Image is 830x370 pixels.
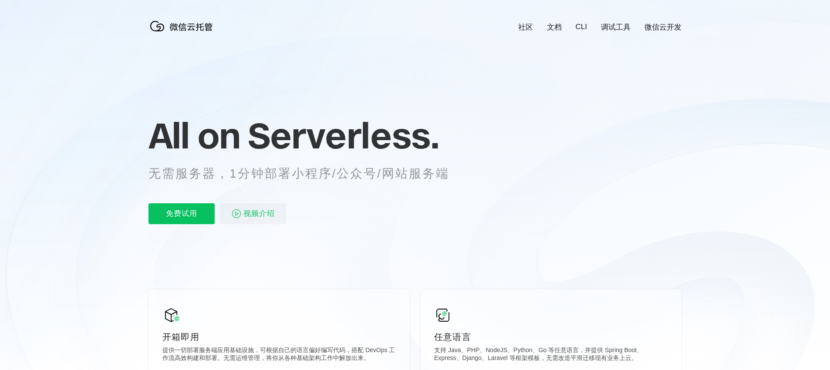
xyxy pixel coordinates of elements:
p: 无需服务器，1分钟部署小程序/公众号/网站服务端 [148,165,466,182]
span: Serverless. [248,114,439,157]
p: 提供一切部署服务端应用基础设施，可根据自己的语言偏好编写代码，搭配 DevOps 工作流高效构建和部署。无需运维管理，将你从各种基础架构工作中解放出来。 [162,346,396,364]
span: 视频介绍 [243,203,275,224]
img: video_play.svg [231,209,242,219]
p: 支持 Java、PHP、NodeJS、Python、Go 等任意语言，并提供 Spring Boot、Express、Django、Laravel 等框架模板，无需改造平滑迁移现有业务上云。 [434,346,668,364]
a: 文档 [547,22,562,32]
a: 微信云开发 [644,22,682,32]
a: 微信云托管 [148,29,218,36]
p: 任意语言 [434,331,668,343]
a: CLI [576,23,587,31]
a: 社区 [518,22,533,32]
a: 调试工具 [601,22,631,32]
p: 免费试用 [148,203,215,224]
img: 微信云托管 [148,17,218,35]
p: 开箱即用 [162,331,396,343]
span: All on [148,114,240,157]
